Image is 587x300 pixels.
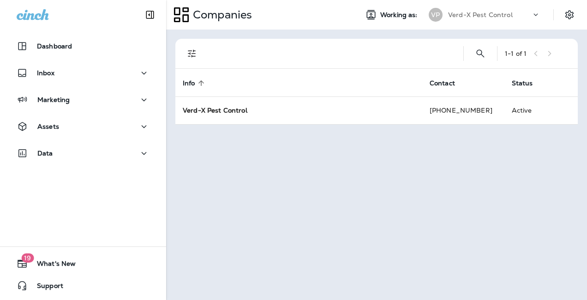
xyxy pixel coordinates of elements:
[9,254,157,273] button: 19What's New
[28,260,76,271] span: What's New
[561,6,578,23] button: Settings
[512,79,533,87] span: Status
[9,37,157,55] button: Dashboard
[37,150,53,157] p: Data
[9,144,157,162] button: Data
[9,90,157,109] button: Marketing
[380,11,419,19] span: Working as:
[37,96,70,103] p: Marketing
[37,123,59,130] p: Assets
[505,50,527,57] div: 1 - 1 of 1
[429,8,443,22] div: VP
[9,276,157,295] button: Support
[430,79,467,87] span: Contact
[189,8,252,22] p: Companies
[448,11,513,18] p: Verd-X Pest Control
[183,106,247,114] strong: Verd-X Pest Control
[137,6,163,24] button: Collapse Sidebar
[28,282,63,293] span: Support
[183,44,201,63] button: Filters
[21,253,34,263] span: 19
[504,96,553,124] td: Active
[37,69,54,77] p: Inbox
[430,79,455,87] span: Contact
[512,79,545,87] span: Status
[183,79,195,87] span: Info
[471,44,490,63] button: Search Companies
[422,96,504,124] td: [PHONE_NUMBER]
[9,64,157,82] button: Inbox
[37,42,72,50] p: Dashboard
[183,79,207,87] span: Info
[9,117,157,136] button: Assets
